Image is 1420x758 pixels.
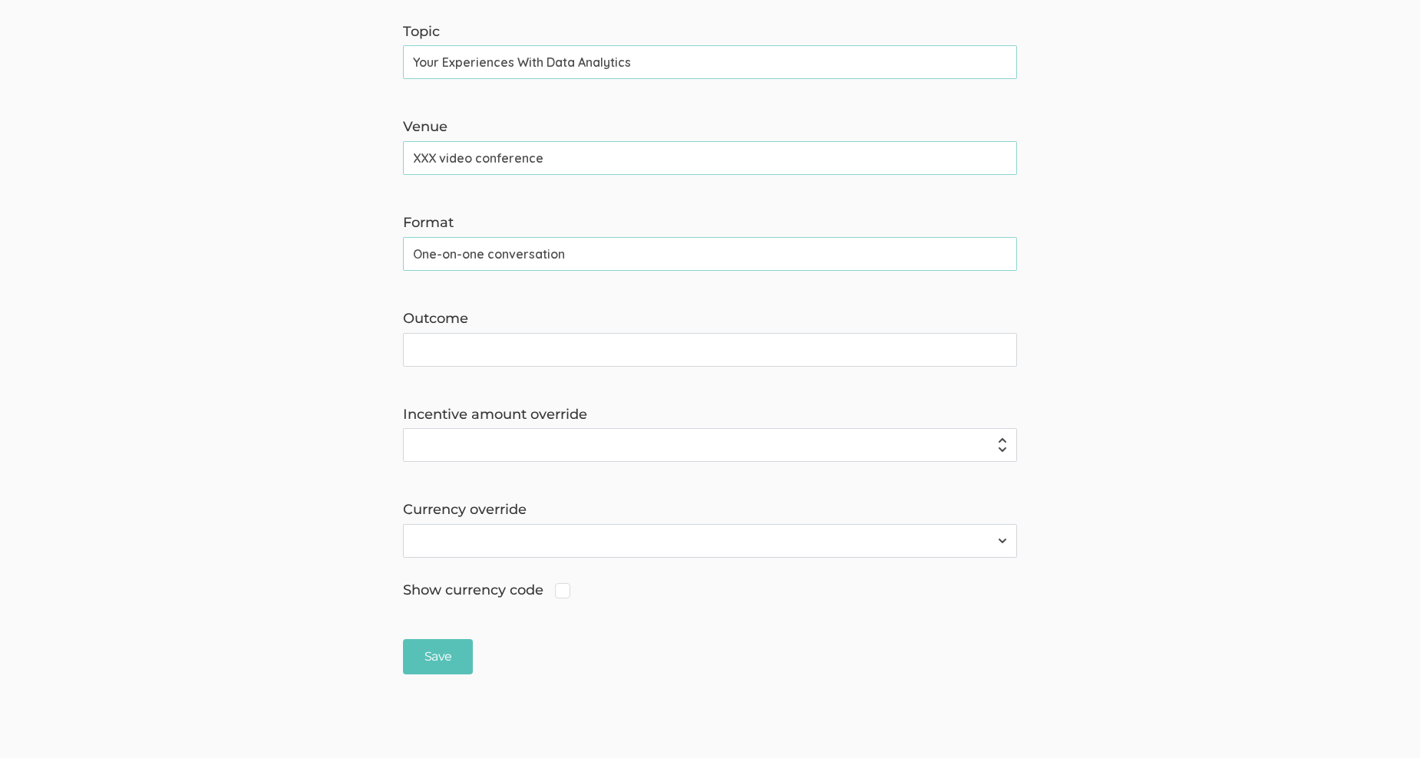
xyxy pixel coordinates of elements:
input: Save [403,639,473,675]
label: Topic [403,22,1017,42]
iframe: Chat Widget [1343,684,1420,758]
label: Outcome [403,309,1017,329]
label: Format [403,213,1017,233]
label: Venue [403,117,1017,137]
label: Currency override [403,500,1017,520]
span: Show currency code [403,581,570,601]
label: Incentive amount override [403,405,1017,425]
